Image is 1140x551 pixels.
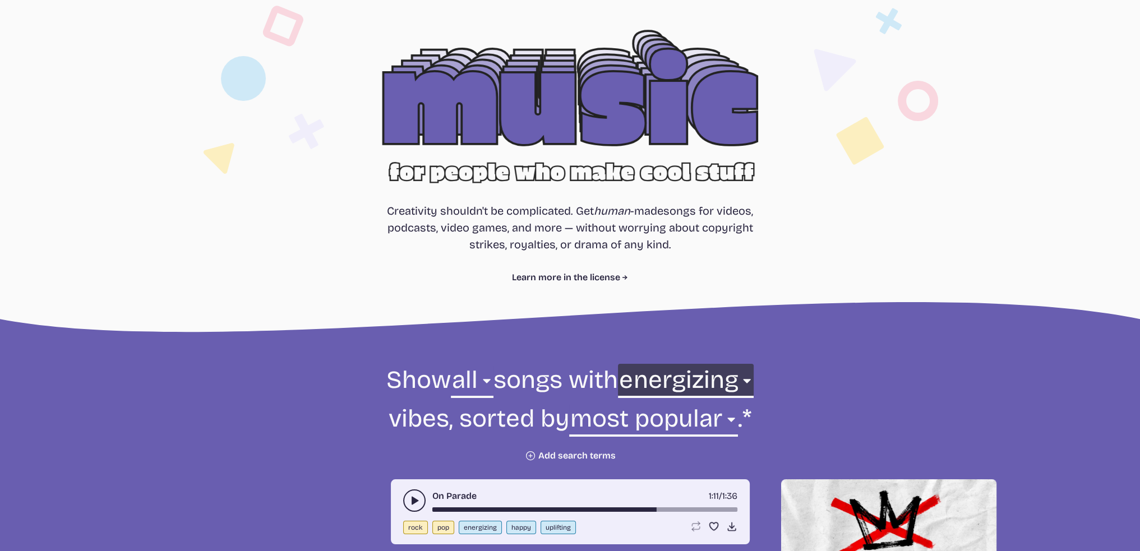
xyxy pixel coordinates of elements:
[525,450,616,461] button: Add search terms
[459,521,502,534] button: energizing
[403,521,428,534] button: rock
[512,271,628,284] a: Learn more in the license
[594,204,663,217] span: -made
[403,489,426,512] button: play-pause toggle
[387,202,754,253] p: Creativity shouldn't be complicated. Get songs for videos, podcasts, video games, and more — with...
[709,490,719,501] span: timer
[708,521,719,532] button: Favorite
[569,402,738,441] select: sorting
[432,507,737,512] div: song-time-bar
[709,489,737,503] div: /
[690,521,701,532] button: Loop
[594,204,630,217] i: human
[722,490,737,501] span: 1:36
[432,489,477,503] a: On Parade
[618,364,754,402] select: vibe
[432,521,454,534] button: pop
[265,364,875,461] form: Show songs with vibes, sorted by .
[451,364,493,402] select: genre
[541,521,576,534] button: uplifting
[506,521,536,534] button: happy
